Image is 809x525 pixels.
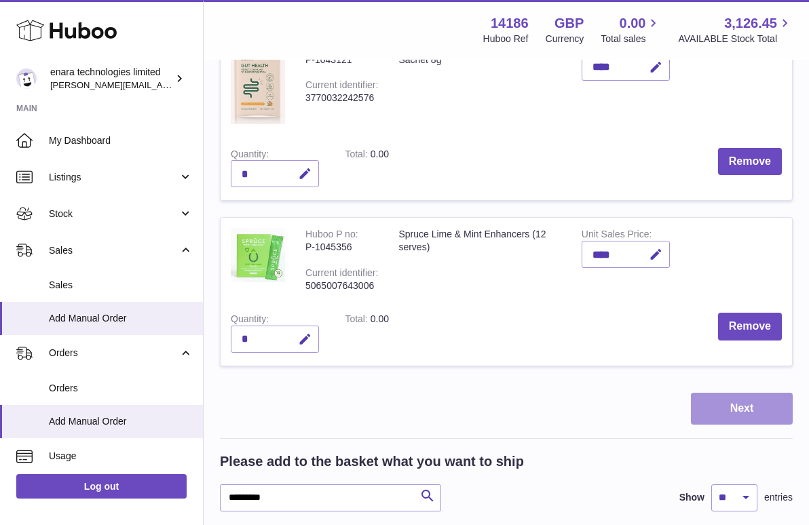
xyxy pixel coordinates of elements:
[305,79,378,94] div: Current identifier
[231,313,269,328] label: Quantity
[601,33,661,45] span: Total sales
[50,66,172,92] div: enara technologies limited
[231,228,285,282] img: Spruce Lime & Mint Enhancers (12 serves)
[305,54,378,66] div: P-1043121
[678,33,793,45] span: AVAILABLE Stock Total
[483,33,529,45] div: Huboo Ref
[49,347,178,359] span: Orders
[231,149,269,163] label: Quantity
[388,218,571,302] td: Spruce Lime & Mint Enhancers (12 serves)
[220,452,524,471] h2: Please add to the basket what you want to ship
[49,244,178,257] span: Sales
[679,491,704,504] label: Show
[49,450,193,463] span: Usage
[388,31,571,138] td: Rite - GUT HEALTH - PEACH - Sachet 8g
[49,415,193,428] span: Add Manual Order
[371,313,389,324] span: 0.00
[345,149,370,163] label: Total
[49,382,193,395] span: Orders
[305,267,378,281] div: Current identifier
[371,149,389,159] span: 0.00
[718,148,782,176] button: Remove
[764,491,793,504] span: entries
[678,14,793,45] a: 3,126.45 AVAILABLE Stock Total
[305,229,358,243] div: Huboo P no
[582,229,652,243] label: Unit Sales Price
[16,474,187,499] a: Log out
[231,41,285,124] img: Rite - GUT HEALTH - PEACH - Sachet 8g
[345,313,370,328] label: Total
[620,14,646,33] span: 0.00
[49,171,178,184] span: Listings
[554,14,584,33] strong: GBP
[724,14,777,33] span: 3,126.45
[305,92,378,104] div: 3770032242576
[305,241,378,254] div: P-1045356
[305,279,378,292] div: 5065007643006
[49,208,178,220] span: Stock
[49,279,193,292] span: Sales
[16,69,37,89] img: Dee@enara.co
[601,14,661,45] a: 0.00 Total sales
[50,79,272,90] span: [PERSON_NAME][EMAIL_ADDRESS][DOMAIN_NAME]
[691,393,793,425] button: Next
[718,313,782,341] button: Remove
[546,33,584,45] div: Currency
[49,312,193,325] span: Add Manual Order
[491,14,529,33] strong: 14186
[49,134,193,147] span: My Dashboard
